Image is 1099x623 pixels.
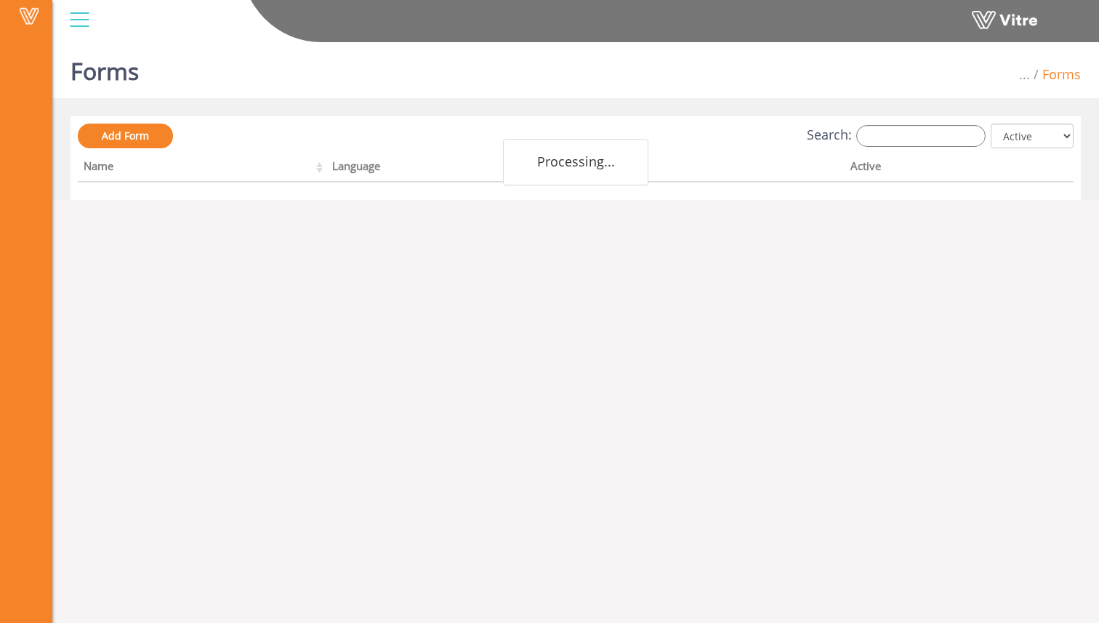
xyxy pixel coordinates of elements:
[845,155,1023,182] th: Active
[326,155,587,182] th: Language
[1019,65,1030,83] span: ...
[856,125,986,147] input: Search:
[807,125,986,147] label: Search:
[1030,65,1081,84] li: Forms
[78,124,173,148] a: Add Form
[71,36,139,98] h1: Forms
[503,139,648,185] div: Processing...
[587,155,844,182] th: Company
[102,129,149,142] span: Add Form
[78,155,326,182] th: Name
